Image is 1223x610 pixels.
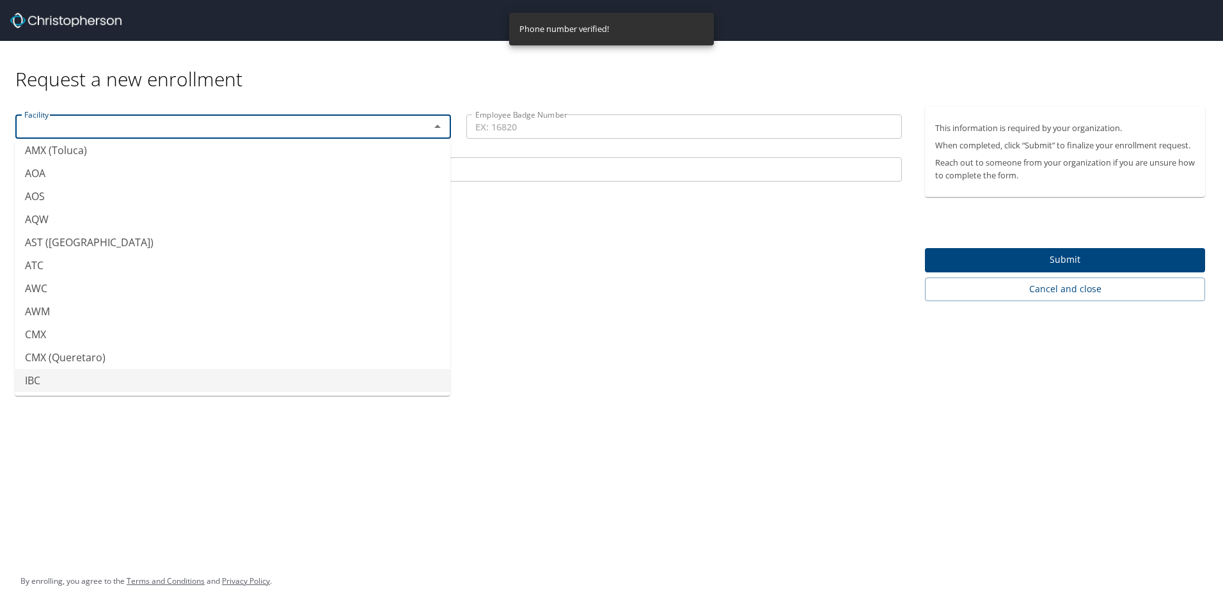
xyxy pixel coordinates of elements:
button: Cancel and close [925,278,1205,301]
span: Cancel and close [935,281,1195,297]
a: Privacy Policy [222,575,270,586]
li: AMX (Toluca) [15,139,450,162]
li: AWM [15,300,450,323]
input: EX: 16820 [466,114,902,139]
li: AOS [15,185,450,208]
a: Terms and Conditions [127,575,205,586]
li: IBC [15,369,450,392]
li: CMX [15,323,450,346]
p: Reach out to someone from your organization if you are unsure how to complete the form. [935,157,1195,181]
li: ITO [15,392,450,415]
li: AQW [15,208,450,231]
input: EX: [15,157,902,182]
button: Close [429,118,446,136]
span: Submit [935,252,1195,268]
p: When completed, click “Submit” to finalize your enrollment request. [935,139,1195,152]
li: ATC [15,254,450,277]
li: AOA [15,162,450,185]
div: Request a new enrollment [15,41,1215,91]
p: This information is required by your organization. [935,122,1195,134]
div: Phone number verified! [519,17,609,42]
button: Submit [925,248,1205,273]
div: By enrolling, you agree to the and . [20,565,272,597]
li: CMX (Queretaro) [15,346,450,369]
img: cbt logo [10,13,122,28]
li: AST ([GEOGRAPHIC_DATA]) [15,231,450,254]
li: AWC [15,277,450,300]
